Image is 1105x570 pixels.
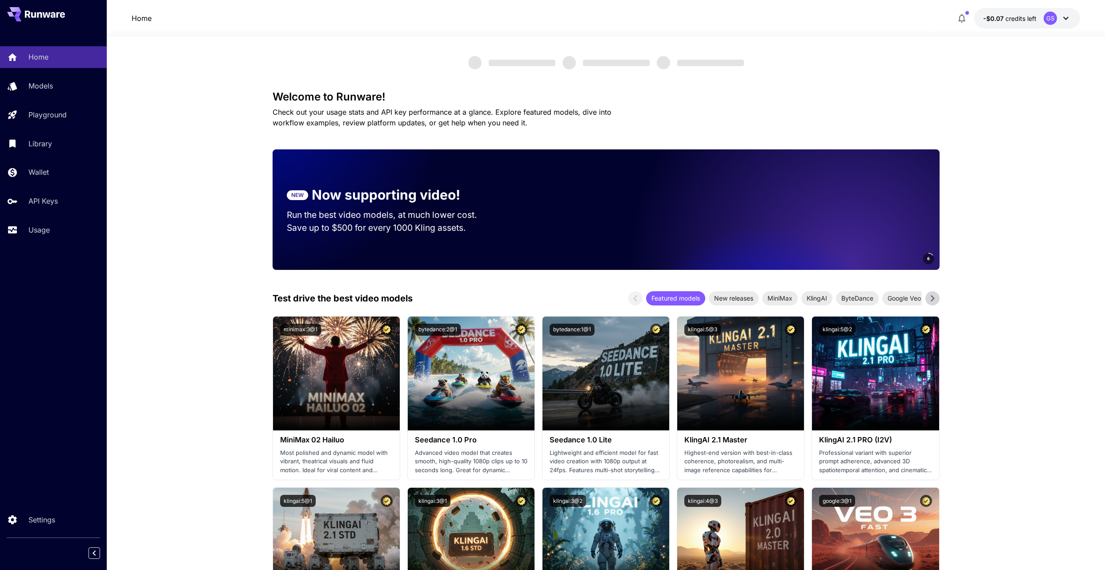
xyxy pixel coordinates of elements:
[709,293,759,303] span: New releases
[291,191,304,199] p: NEW
[762,293,798,303] span: MiniMax
[132,13,152,24] nav: breadcrumb
[819,495,855,507] button: google:3@1
[415,449,527,475] p: Advanced video model that creates smooth, high-quality 1080p clips up to 10 seconds long. Great f...
[28,109,67,120] p: Playground
[983,15,1005,22] span: -$0.07
[650,495,662,507] button: Certified Model – Vetted for best performance and includes a commercial license.
[819,449,932,475] p: Professional variant with superior prompt adherence, advanced 3D spatiotemporal attention, and ci...
[88,547,100,559] button: Collapse sidebar
[801,291,832,305] div: KlingAI
[646,293,705,303] span: Featured models
[273,108,611,127] span: Check out your usage stats and API key performance at a glance. Explore featured models, dive int...
[28,196,58,206] p: API Keys
[1044,12,1057,25] div: GS
[550,324,595,336] button: bytedance:1@1
[684,495,721,507] button: klingai:4@3
[836,291,879,305] div: ByteDance
[415,436,527,444] h3: Seedance 1.0 Pro
[28,52,48,62] p: Home
[836,293,879,303] span: ByteDance
[684,324,721,336] button: klingai:5@3
[287,221,494,234] p: Save up to $500 for every 1000 Kling assets.
[28,138,52,149] p: Library
[381,324,393,336] button: Certified Model – Vetted for best performance and includes a commercial license.
[709,291,759,305] div: New releases
[677,317,804,430] img: alt
[983,14,1037,23] div: -$0.0674
[273,91,940,103] h3: Welcome to Runware!
[920,495,932,507] button: Certified Model – Vetted for best performance and includes a commercial license.
[684,449,797,475] p: Highest-end version with best-in-class coherence, photorealism, and multi-image reference capabil...
[550,436,662,444] h3: Seedance 1.0 Lite
[515,324,527,336] button: Certified Model – Vetted for best performance and includes a commercial license.
[280,449,393,475] p: Most polished and dynamic model with vibrant, theatrical visuals and fluid motion. Ideal for vira...
[542,317,669,430] img: alt
[95,545,107,561] div: Collapse sidebar
[785,324,797,336] button: Certified Model – Vetted for best performance and includes a commercial license.
[1005,15,1037,22] span: credits left
[974,8,1080,28] button: -$0.0674GS
[280,495,316,507] button: klingai:5@1
[132,13,152,24] a: Home
[927,255,930,262] span: 6
[408,317,534,430] img: alt
[415,324,461,336] button: bytedance:2@1
[287,209,494,221] p: Run the best video models, at much lower cost.
[28,80,53,91] p: Models
[650,324,662,336] button: Certified Model – Vetted for best performance and includes a commercial license.
[273,317,400,430] img: alt
[882,291,926,305] div: Google Veo
[550,495,586,507] button: klingai:3@2
[684,436,797,444] h3: KlingAI 2.1 Master
[515,495,527,507] button: Certified Model – Vetted for best performance and includes a commercial license.
[785,495,797,507] button: Certified Model – Vetted for best performance and includes a commercial license.
[280,324,321,336] button: minimax:3@1
[312,185,460,205] p: Now supporting video!
[28,167,49,177] p: Wallet
[550,449,662,475] p: Lightweight and efficient model for fast video creation with 1080p output at 24fps. Features mult...
[801,293,832,303] span: KlingAI
[819,324,856,336] button: klingai:5@2
[920,324,932,336] button: Certified Model – Vetted for best performance and includes a commercial license.
[882,293,926,303] span: Google Veo
[381,495,393,507] button: Certified Model – Vetted for best performance and includes a commercial license.
[646,291,705,305] div: Featured models
[28,225,50,235] p: Usage
[762,291,798,305] div: MiniMax
[280,436,393,444] h3: MiniMax 02 Hailuo
[273,292,413,305] p: Test drive the best video models
[28,514,55,525] p: Settings
[415,495,450,507] button: klingai:3@1
[819,436,932,444] h3: KlingAI 2.1 PRO (I2V)
[812,317,939,430] img: alt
